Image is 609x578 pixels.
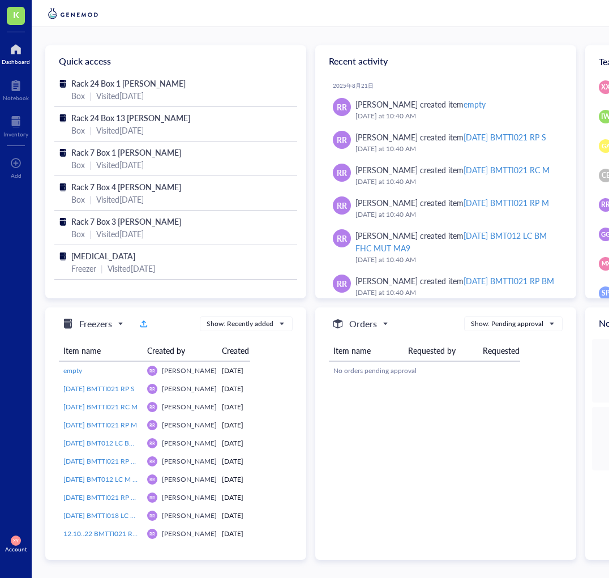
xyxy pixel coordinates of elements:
th: Item name [329,340,404,361]
span: [PERSON_NAME] [162,384,217,393]
a: [DATE] BMTTI021 RP M [63,420,138,430]
span: Rack 24 Box 13 [PERSON_NAME] [71,112,190,123]
th: Item name [59,340,143,361]
a: Notebook [3,76,29,101]
div: Box [71,193,85,205]
div: empty [464,99,486,110]
a: RR[PERSON_NAME] created item[DATE] BMTTI021 RP S[DATE] at 10:40 AM [324,126,567,159]
div: Notebook [3,95,29,101]
div: Dashboard [2,58,30,65]
span: [DATE] BMTTI021 RP M [63,420,137,430]
div: | [89,124,92,136]
span: [PERSON_NAME] [162,438,217,448]
a: empty [63,366,138,376]
div: [DATE] [222,474,278,485]
div: [PERSON_NAME] created item [355,98,486,110]
span: RR [149,477,155,482]
span: RR [149,368,155,373]
div: [DATE] [222,402,278,412]
div: [DATE] BMTTI021 RP BM [464,275,554,286]
th: Created on [217,340,283,361]
div: Quick access [45,45,306,77]
div: [PERSON_NAME] created item [355,275,554,287]
span: [PERSON_NAME] [162,420,217,430]
div: [DATE] [222,438,278,448]
div: Visited [DATE] [96,193,144,205]
div: Account [5,546,27,553]
div: Box [71,89,85,102]
a: [DATE] BMTTI021 RP BM [63,456,138,466]
div: [PERSON_NAME] created item [355,131,546,143]
div: | [89,193,92,205]
a: [DATE] BMTTI021 RC M [63,402,138,412]
span: RR [337,232,347,245]
div: Visited [DATE] [96,89,144,102]
h5: Orders [349,317,377,331]
span: [MEDICAL_DATA] [71,250,135,262]
span: [PERSON_NAME] [162,366,217,375]
span: [DATE] BMTTI021 RP S [63,384,135,393]
img: genemod-logo [45,7,101,20]
span: RR [149,459,155,464]
span: RR [337,199,347,212]
span: [DATE] BMT012 LC BM FHC MUT MA9 [63,438,184,448]
th: Requested on [478,340,544,361]
span: Rack 7 Box 4 [PERSON_NAME] [71,181,181,192]
span: K [13,7,19,22]
span: RR [149,495,155,500]
div: [DATE] at 10:40 AM [355,176,558,187]
a: RR[PERSON_NAME] created item[DATE] BMTTI021 RP BM[DATE] at 10:40 AM [324,270,567,303]
span: RR [337,166,347,179]
div: No orders pending approval [333,366,539,376]
span: [DATE] BMTTI021 RP BM [63,493,141,502]
a: RR[PERSON_NAME] created itemempty[DATE] at 10:40 AM [324,93,567,126]
span: RR [149,531,155,536]
div: Add [11,172,22,179]
div: [DATE] [222,529,278,539]
span: [DATE] BMTTI021 RC M [63,402,138,412]
div: [DATE] BMTTI021 RC M [464,164,550,175]
div: Visited [DATE] [96,159,144,171]
span: empty [63,366,82,375]
div: [PERSON_NAME] created item [355,164,550,176]
h5: Freezers [79,317,112,331]
span: RR [149,422,155,427]
span: RR [149,404,155,409]
div: [PERSON_NAME] created item [355,196,549,209]
span: [DATE] BMT012 LC M FHC WT MA9 [63,474,175,484]
div: [DATE] at 10:40 AM [355,110,558,122]
th: Requested by [404,340,478,361]
div: Recent activity [315,45,576,77]
div: [DATE] BMTTI021 RP S [464,131,546,143]
span: RR [149,386,155,391]
a: RR[PERSON_NAME] created item[DATE] BMTTI021 RC M[DATE] at 10:40 AM [324,159,567,192]
span: [PERSON_NAME] [162,529,217,538]
span: RR [337,101,347,113]
div: Show: Pending approval [471,319,543,329]
span: Rack 7 Box 3 [PERSON_NAME] [71,216,181,227]
div: Box [71,159,85,171]
div: Visited [DATE] [108,262,155,275]
span: 12.10..22 BMTTI021 RC BM [63,529,149,538]
a: [DATE] BMT012 LC BM FHC MUT MA9 [63,438,138,448]
div: [DATE] [222,366,278,376]
a: RR[PERSON_NAME] created item[DATE] BMT012 LC BM FHC MUT MA9[DATE] at 10:40 AM [324,225,567,270]
a: Dashboard [2,40,30,65]
span: [PERSON_NAME] [162,474,217,484]
div: [DATE] [222,511,278,521]
a: [DATE] BMTTI018 LC BM [63,511,138,521]
span: Rack 24 Box 1 [PERSON_NAME] [71,78,186,89]
a: [DATE] BMTTI021 RP BM [63,493,138,503]
div: [DATE] BMTTI021 RP M [464,197,549,208]
div: 2025年8月21日 [333,82,567,89]
div: [DATE] at 10:40 AM [355,143,558,155]
div: Visited [DATE] [96,228,144,240]
span: [DATE] BMTTI021 RP BM [63,456,141,466]
a: [DATE] BMTTI021 RP S [63,384,138,394]
span: XY [13,538,18,543]
th: Created by [143,340,217,361]
span: [PERSON_NAME] [162,493,217,502]
span: [PERSON_NAME] [162,456,217,466]
div: [DATE] at 10:40 AM [355,209,558,220]
div: | [89,89,92,102]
